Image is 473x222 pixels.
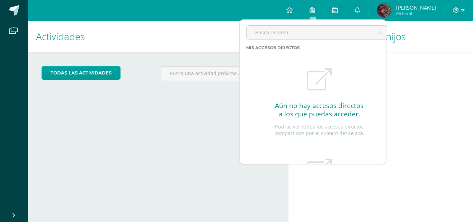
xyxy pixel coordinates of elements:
p: Podrás ver todos los accesos directos compartidos por el colegio desde acá. [269,124,369,136]
span: Mi Perfil [396,10,436,16]
span: Mis accesos directos [246,45,300,50]
input: Busca una actividad próxima aquí... [161,66,274,80]
h2: Aún no hay accesos directos a los que puedas acceder. [275,101,364,118]
a: todas las Actividades [42,66,121,80]
span: [PERSON_NAME] [396,4,436,11]
input: Busca recurso... [247,26,387,39]
h1: Actividades [36,21,280,52]
img: 33a7903a6e3731334d4f0204fe5e8ecb.png [377,3,391,17]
